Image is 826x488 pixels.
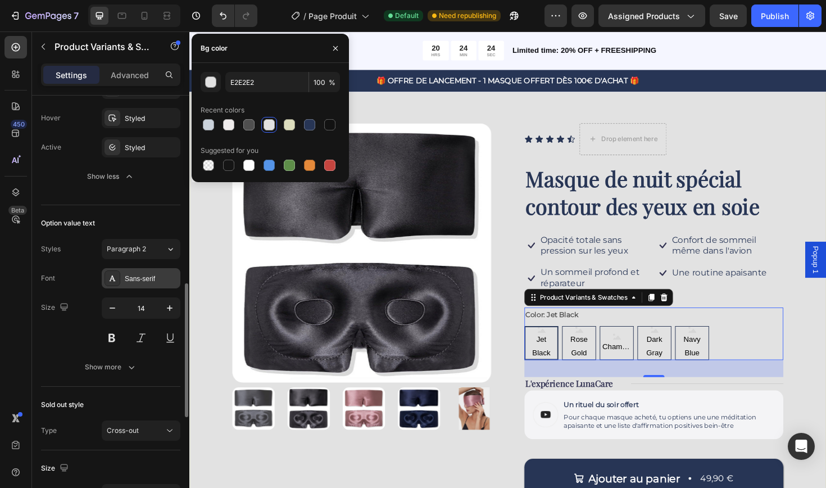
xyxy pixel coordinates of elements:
[41,166,180,187] button: Show less
[256,22,266,28] p: HRS
[303,10,306,22] span: /
[657,227,669,256] span: Popup 1
[55,40,150,53] p: Product Variants & Swatches
[41,426,57,436] div: Type
[87,171,135,182] div: Show less
[8,206,27,215] div: Beta
[41,300,71,315] div: Size
[364,392,391,419] img: gempages_585153944083235675-ef0bd071-92df-4a0c-a4c0-1e81a6392c11.png
[201,146,258,156] div: Suggested for you
[286,12,295,22] div: 24
[225,72,308,92] input: Eg: FFFFFF
[56,69,87,81] p: Settings
[396,390,619,400] p: Un rituel du soir offert
[125,143,178,153] div: Styled
[356,319,389,347] span: Jet Black
[85,362,137,373] div: Show more
[751,4,798,27] button: Publish
[475,319,510,347] span: Dark Gray
[111,69,149,81] p: Advanced
[371,250,488,273] p: Un sommeil profond et réparateur
[342,15,673,26] p: Limited time: 20% OFF + FREESHIPPING
[719,11,738,21] span: Save
[212,4,257,27] div: Undo/Redo
[41,244,61,254] div: Styles
[41,400,84,410] div: Sold out style
[355,292,413,308] legend: Color: Jet Black
[396,404,619,422] p: Pour chaque masque acheté, tu optiens une une méditation apaisante et une liste d'affirmation pos...
[436,110,496,119] div: Drop element here
[371,215,488,239] p: Opacité totale sans pression sur les yeux
[41,218,95,228] div: Option value text
[395,11,419,21] span: Default
[395,319,430,347] span: Rose Gold
[41,357,180,377] button: Show more
[1,47,673,58] p: 🎁 OFFRE DE LANCEMENT - 1 MASQUE OFFERT DÈS 100€ D'ACHAT 🎁
[356,367,448,379] p: L'expérience LunaCare
[355,140,629,201] h1: Masque de nuit spécial contour des yeux en soie
[515,319,550,347] span: Navy Blue
[439,11,496,21] span: Need republishing
[41,142,61,152] div: Active
[107,426,139,435] span: Cross-out
[788,433,815,460] div: Open Intercom Messenger
[55,392,68,406] button: Carousel Back Arrow
[125,274,178,284] div: Sans-serif
[286,22,295,28] p: MIN
[761,10,789,22] div: Publish
[511,215,628,239] p: Confort de sommeil même dans l'avion
[423,466,520,481] div: Ajouter au panier
[41,273,55,283] div: Font
[511,250,611,262] p: Une routine apaisante
[315,12,324,22] div: 24
[598,4,705,27] button: Assigned Products
[710,4,747,27] button: Save
[369,277,466,287] div: Product Variants & Swatches
[297,228,311,241] button: Carousel Next Arrow
[201,105,244,115] div: Recent colors
[435,327,470,341] span: Champagne
[315,22,324,28] p: SEC
[329,78,335,88] span: %
[125,114,178,124] div: Styled
[74,9,79,22] p: 7
[102,421,180,441] button: Cross-out
[308,10,357,22] span: Page Produit
[4,4,84,27] button: 7
[540,464,577,483] div: 49,90 €
[41,113,61,123] div: Hover
[201,43,228,53] div: Bg color
[41,461,71,476] div: Size
[189,31,826,488] iframe: Design area
[102,239,180,259] button: Paragraph 2
[11,120,27,129] div: 450
[608,10,680,22] span: Assigned Products
[297,392,311,406] button: Carousel Next Arrow
[256,12,266,22] div: 20
[107,244,146,254] span: Paragraph 2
